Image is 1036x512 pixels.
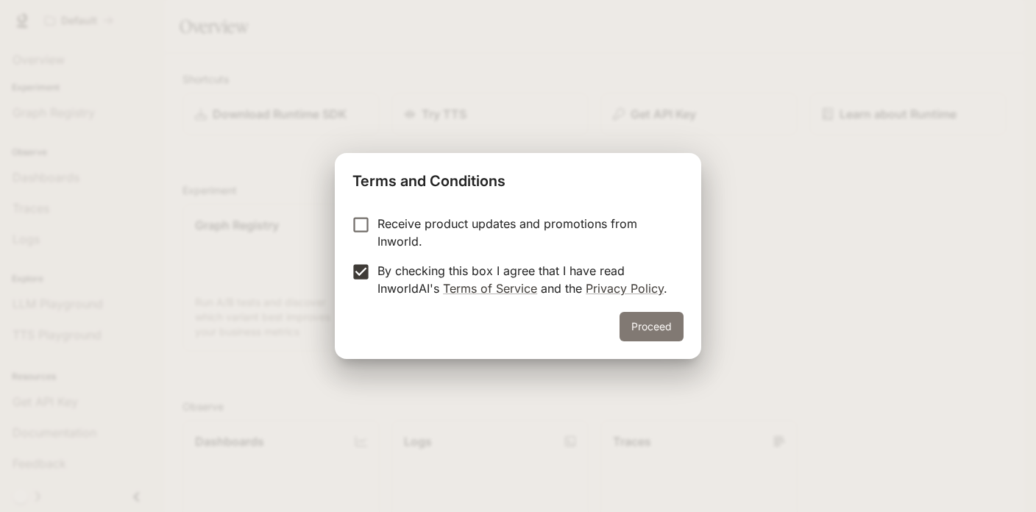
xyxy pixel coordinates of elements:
a: Terms of Service [443,281,537,296]
button: Proceed [620,312,684,341]
a: Privacy Policy [586,281,664,296]
h2: Terms and Conditions [335,153,701,203]
p: Receive product updates and promotions from Inworld. [377,215,672,250]
p: By checking this box I agree that I have read InworldAI's and the . [377,262,672,297]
